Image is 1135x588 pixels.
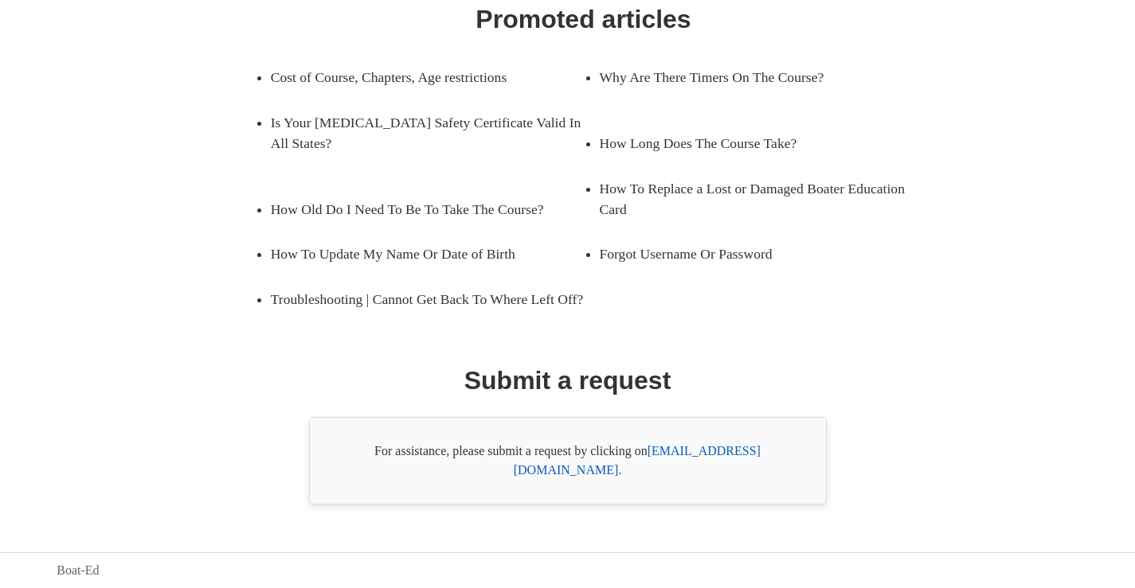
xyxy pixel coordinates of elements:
[600,55,889,99] a: Why Are There Timers On The Course?
[271,100,584,166] a: Is Your [MEDICAL_DATA] Safety Certificate Valid In All States?
[57,561,99,580] a: Boat-Ed
[271,55,560,99] a: Cost of Course, Chapters, Age restrictions
[309,417,827,504] div: For assistance, please submit a request by clicking on .
[271,277,584,321] a: Troubleshooting | Cannot Get Back To Where Left Off?
[600,166,913,232] a: How To Replace a Lost or Damaged Boater Education Card
[514,444,761,477] a: [EMAIL_ADDRESS][DOMAIN_NAME]
[464,361,671,399] h1: Submit a request
[271,232,560,276] a: How To Update My Name Or Date of Birth
[600,232,889,276] a: Forgot Username Or Password
[271,187,560,232] a: How Old Do I Need To Be To Take The Course?
[600,121,889,165] a: How Long Does The Course Take?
